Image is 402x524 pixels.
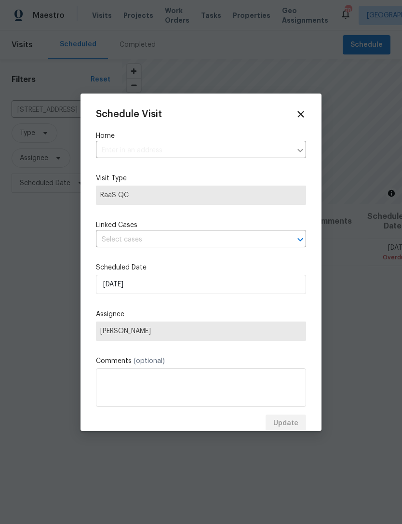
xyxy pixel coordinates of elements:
[100,190,302,200] span: RaaS QC
[294,233,307,246] button: Open
[96,275,306,294] input: M/D/YYYY
[96,356,306,366] label: Comments
[96,232,279,247] input: Select cases
[96,109,162,119] span: Schedule Visit
[96,263,306,272] label: Scheduled Date
[96,309,306,319] label: Assignee
[100,327,302,335] span: [PERSON_NAME]
[96,131,306,141] label: Home
[96,220,137,230] span: Linked Cases
[96,174,306,183] label: Visit Type
[295,109,306,120] span: Close
[134,358,165,364] span: (optional)
[96,143,292,158] input: Enter in an address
